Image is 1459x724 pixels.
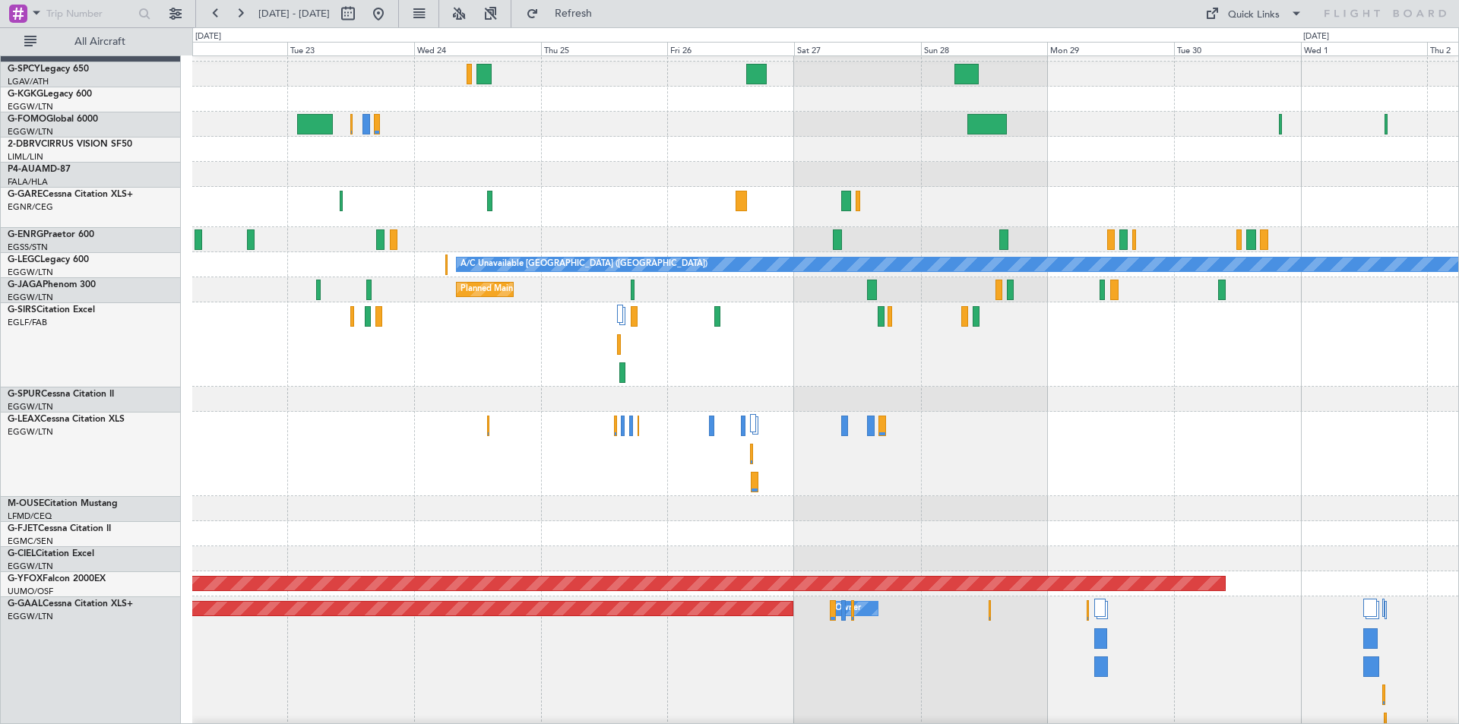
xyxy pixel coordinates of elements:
[8,549,94,558] a: G-CIELCitation Excel
[8,190,43,199] span: G-GARE
[8,242,48,253] a: EGSS/STN
[460,278,700,301] div: Planned Maint [GEOGRAPHIC_DATA] ([GEOGRAPHIC_DATA])
[414,42,541,55] div: Wed 24
[8,230,43,239] span: G-ENRG
[8,115,46,124] span: G-FOMO
[1198,2,1310,26] button: Quick Links
[8,549,36,558] span: G-CIEL
[8,426,53,438] a: EGGW/LTN
[8,415,40,424] span: G-LEAX
[8,267,53,278] a: EGGW/LTN
[8,115,98,124] a: G-FOMOGlobal 6000
[8,140,41,149] span: 2-DBRV
[460,253,707,276] div: A/C Unavailable [GEOGRAPHIC_DATA] ([GEOGRAPHIC_DATA])
[8,255,89,264] a: G-LEGCLegacy 600
[8,190,133,199] a: G-GARECessna Citation XLS+
[8,305,36,315] span: G-SIRS
[8,317,47,328] a: EGLF/FAB
[8,165,42,174] span: P4-AUA
[1047,42,1174,55] div: Mon 29
[1228,8,1280,23] div: Quick Links
[8,524,38,533] span: G-FJET
[541,42,668,55] div: Thu 25
[8,230,94,239] a: G-ENRGPraetor 600
[794,42,921,55] div: Sat 27
[835,597,861,620] div: Owner
[8,415,125,424] a: G-LEAXCessna Citation XLS
[195,30,221,43] div: [DATE]
[8,165,71,174] a: P4-AUAMD-87
[1303,30,1329,43] div: [DATE]
[8,101,53,112] a: EGGW/LTN
[8,390,114,399] a: G-SPURCessna Citation II
[287,42,414,55] div: Tue 23
[8,201,53,213] a: EGNR/CEG
[8,599,43,609] span: G-GAAL
[8,90,92,99] a: G-KGKGLegacy 600
[161,42,288,55] div: Mon 22
[8,536,53,547] a: EGMC/SEN
[17,30,165,54] button: All Aircraft
[46,2,134,25] input: Trip Number
[8,90,43,99] span: G-KGKG
[8,499,118,508] a: M-OUSECitation Mustang
[8,511,52,522] a: LFMD/CEQ
[8,561,53,572] a: EGGW/LTN
[921,42,1048,55] div: Sun 28
[667,42,794,55] div: Fri 26
[8,280,43,289] span: G-JAGA
[8,574,43,583] span: G-YFOX
[8,574,106,583] a: G-YFOXFalcon 2000EX
[8,255,40,264] span: G-LEGC
[8,76,49,87] a: LGAV/ATH
[8,599,133,609] a: G-GAALCessna Citation XLS+
[8,151,43,163] a: LIML/LIN
[8,280,96,289] a: G-JAGAPhenom 300
[8,65,89,74] a: G-SPCYLegacy 650
[8,611,53,622] a: EGGW/LTN
[1174,42,1301,55] div: Tue 30
[542,8,606,19] span: Refresh
[8,176,48,188] a: FALA/HLA
[40,36,160,47] span: All Aircraft
[8,524,111,533] a: G-FJETCessna Citation II
[519,2,610,26] button: Refresh
[8,401,53,413] a: EGGW/LTN
[8,499,44,508] span: M-OUSE
[8,140,132,149] a: 2-DBRVCIRRUS VISION SF50
[258,7,330,21] span: [DATE] - [DATE]
[8,126,53,138] a: EGGW/LTN
[8,292,53,303] a: EGGW/LTN
[8,390,41,399] span: G-SPUR
[8,586,53,597] a: UUMO/OSF
[8,65,40,74] span: G-SPCY
[8,305,95,315] a: G-SIRSCitation Excel
[1301,42,1428,55] div: Wed 1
